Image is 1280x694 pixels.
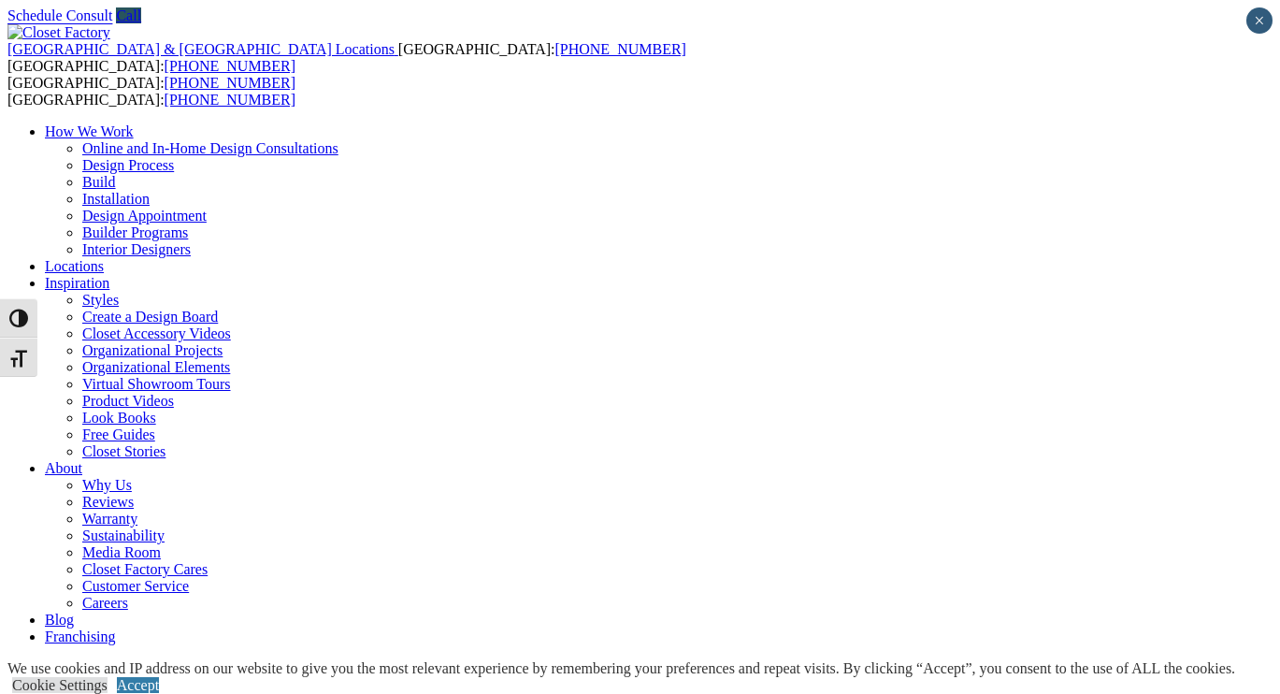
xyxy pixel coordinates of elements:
[82,342,223,358] a: Organizational Projects
[7,41,395,57] span: [GEOGRAPHIC_DATA] & [GEOGRAPHIC_DATA] Locations
[117,677,159,693] a: Accept
[82,174,116,190] a: Build
[12,677,108,693] a: Cookie Settings
[45,258,104,274] a: Locations
[116,7,141,23] a: Call
[7,660,1235,677] div: We use cookies and IP address on our website to give you the most relevant experience by remember...
[7,24,110,41] img: Closet Factory
[45,629,116,644] a: Franchising
[82,393,174,409] a: Product Videos
[7,41,398,57] a: [GEOGRAPHIC_DATA] & [GEOGRAPHIC_DATA] Locations
[82,427,155,442] a: Free Guides
[45,460,82,476] a: About
[82,528,165,543] a: Sustainability
[82,410,156,426] a: Look Books
[82,544,161,560] a: Media Room
[45,123,134,139] a: How We Work
[82,511,137,527] a: Warranty
[82,292,119,308] a: Styles
[82,241,191,257] a: Interior Designers
[82,309,218,325] a: Create a Design Board
[45,612,74,628] a: Blog
[82,325,231,341] a: Closet Accessory Videos
[82,224,188,240] a: Builder Programs
[7,41,686,74] span: [GEOGRAPHIC_DATA]: [GEOGRAPHIC_DATA]:
[82,443,165,459] a: Closet Stories
[82,561,208,577] a: Closet Factory Cares
[82,359,230,375] a: Organizational Elements
[45,275,109,291] a: Inspiration
[165,92,295,108] a: [PHONE_NUMBER]
[82,595,128,611] a: Careers
[165,58,295,74] a: [PHONE_NUMBER]
[82,477,132,493] a: Why Us
[82,494,134,510] a: Reviews
[82,208,207,224] a: Design Appointment
[82,376,231,392] a: Virtual Showroom Tours
[554,41,685,57] a: [PHONE_NUMBER]
[165,75,295,91] a: [PHONE_NUMBER]
[82,140,338,156] a: Online and In-Home Design Consultations
[1246,7,1273,34] button: Close
[7,75,295,108] span: [GEOGRAPHIC_DATA]: [GEOGRAPHIC_DATA]:
[82,191,150,207] a: Installation
[82,578,189,594] a: Customer Service
[7,7,112,23] a: Schedule Consult
[82,157,174,173] a: Design Process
